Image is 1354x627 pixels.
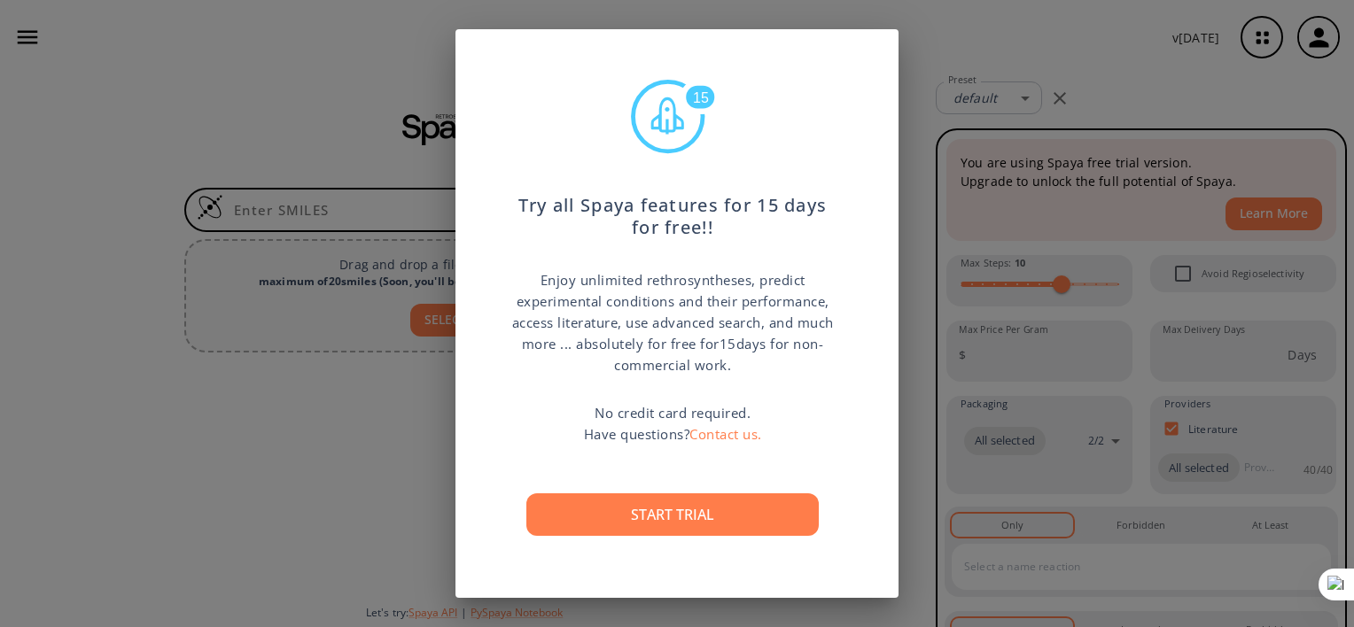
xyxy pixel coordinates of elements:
p: No credit card required. Have questions? [584,402,762,445]
p: Try all Spaya features for 15 days for free!! [509,177,837,239]
text: 15 [693,90,709,105]
p: Enjoy unlimited rethrosyntheses, predict experimental conditions and their performance, access li... [509,269,837,375]
a: Contact us. [689,425,762,443]
button: Start trial [526,493,819,536]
